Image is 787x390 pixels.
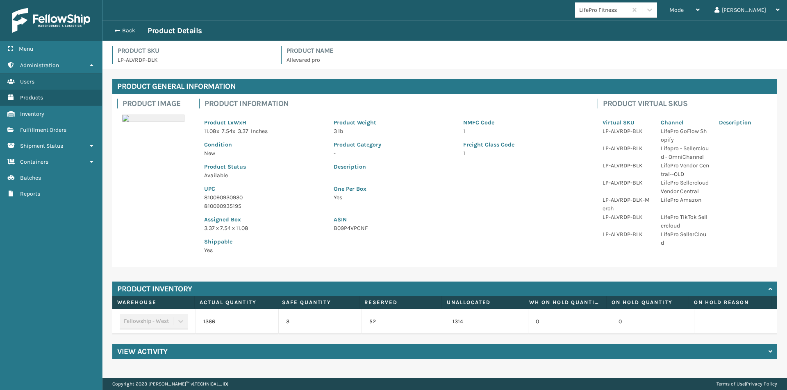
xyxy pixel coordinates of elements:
p: LifePro SellerCloud [661,230,709,247]
h4: Product Information [205,99,588,108]
span: 11.08 x [204,128,219,135]
img: logo [12,8,90,33]
h4: Product Virtual SKUs [603,99,772,108]
label: WH On hold quantity [529,299,601,306]
h4: Product Inventory [117,284,192,294]
p: LifePro Sellercloud Vendor Central [661,178,709,196]
label: Reserved [364,299,437,306]
p: LP-ALVRDP-BLK-Merch [603,196,651,213]
span: Products [20,94,43,101]
h4: Product Image [123,99,189,108]
p: LP-ALVRDP-BLK [603,161,651,170]
a: Terms of Use [716,381,745,387]
p: ASIN [334,215,583,224]
img: 51104088640_40f294f443_o-scaled-700x700.jpg [122,115,184,122]
p: Yes [334,193,583,202]
label: Unallocated [447,299,519,306]
p: Product Category [334,140,453,149]
span: 3 lb [334,128,343,135]
p: LifePro TikTok Sellercloud [661,213,709,230]
td: 0 [528,309,611,334]
p: Virtual SKU [603,118,651,127]
p: NMFC Code [463,118,583,127]
h4: View Activity [117,347,168,356]
span: Menu [19,45,33,52]
p: Assigned Box [204,215,324,224]
p: Lifepro - Sellercloud - OmniChannel [661,144,709,161]
p: Channel [661,118,709,127]
p: LifePro GoFlow Shopify [661,127,709,144]
span: Administration [20,62,59,69]
p: UPC [204,185,324,193]
p: 3.37 x 7.54 x 11.08 [204,224,324,232]
span: Reports [20,190,40,197]
p: One Per Box [334,185,583,193]
span: Fulfillment Orders [20,126,66,133]
p: 810090935195 [204,202,324,210]
p: LP-ALVRDP-BLK [603,144,651,153]
p: LP-ALVRDP-BLK [603,230,651,239]
p: Condition [204,140,324,149]
span: Users [20,78,34,85]
h4: Product SKU [118,46,271,56]
span: Mode [669,7,684,14]
p: LP-ALVRDP-BLK [118,56,271,64]
p: LP-ALVRDP-BLK [603,127,651,135]
p: 810090930930 [204,193,324,202]
td: 1366 [196,309,279,334]
span: Batches [20,174,41,181]
h4: Product Name [287,46,778,56]
p: LifePro Vendor Central--OLD [661,161,709,178]
p: Available [204,171,324,180]
p: - [334,149,453,158]
td: 0 [611,309,694,334]
label: Safe Quantity [282,299,354,306]
p: Description [334,162,583,171]
p: New [204,149,324,158]
td: 1314 [445,309,528,334]
span: 7.54 x [222,128,235,135]
p: Shippable [204,237,324,246]
p: 52 [369,318,437,326]
p: Allevared pro [287,56,778,64]
p: Product Weight [334,118,453,127]
p: B09P4VPCNF [334,224,583,232]
span: 3.37 [238,128,248,135]
h3: Product Details [148,26,202,36]
p: LP-ALVRDP-BLK [603,213,651,221]
p: Product LxWxH [204,118,324,127]
p: 1 [463,127,583,135]
a: Privacy Policy [746,381,777,387]
p: Copyright 2023 [PERSON_NAME]™ v [TECHNICAL_ID] [112,378,228,390]
div: | [716,378,777,390]
p: Product Status [204,162,324,171]
span: Inventory [20,110,44,117]
p: LP-ALVRDP-BLK [603,178,651,187]
p: Freight Class Code [463,140,583,149]
label: On Hold Reason [694,299,766,306]
p: 1 [463,149,583,158]
label: Warehouse [117,299,189,306]
p: LifePro Amazon [661,196,709,204]
button: Back [110,27,148,34]
span: Inches [251,128,268,135]
h4: Product General Information [112,79,777,94]
span: Shipment Status [20,142,63,149]
td: 3 [278,309,362,334]
label: Actual Quantity [200,299,272,306]
p: Description [719,118,767,127]
div: LifePro Fitness [579,6,628,14]
p: Yes [204,246,324,255]
span: Containers [20,158,48,165]
label: On Hold Quantity [612,299,684,306]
